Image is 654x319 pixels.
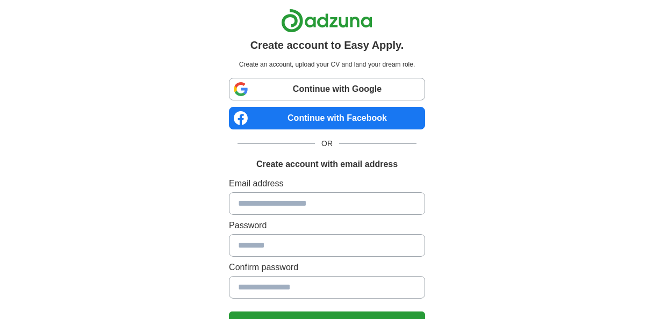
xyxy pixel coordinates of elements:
h1: Create account with email address [256,158,398,171]
img: Adzuna logo [281,9,372,33]
h1: Create account to Easy Apply. [250,37,404,53]
a: Continue with Google [229,78,425,100]
label: Email address [229,177,425,190]
span: OR [315,138,339,149]
label: Confirm password [229,261,425,274]
label: Password [229,219,425,232]
a: Continue with Facebook [229,107,425,129]
p: Create an account, upload your CV and land your dream role. [231,60,423,69]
